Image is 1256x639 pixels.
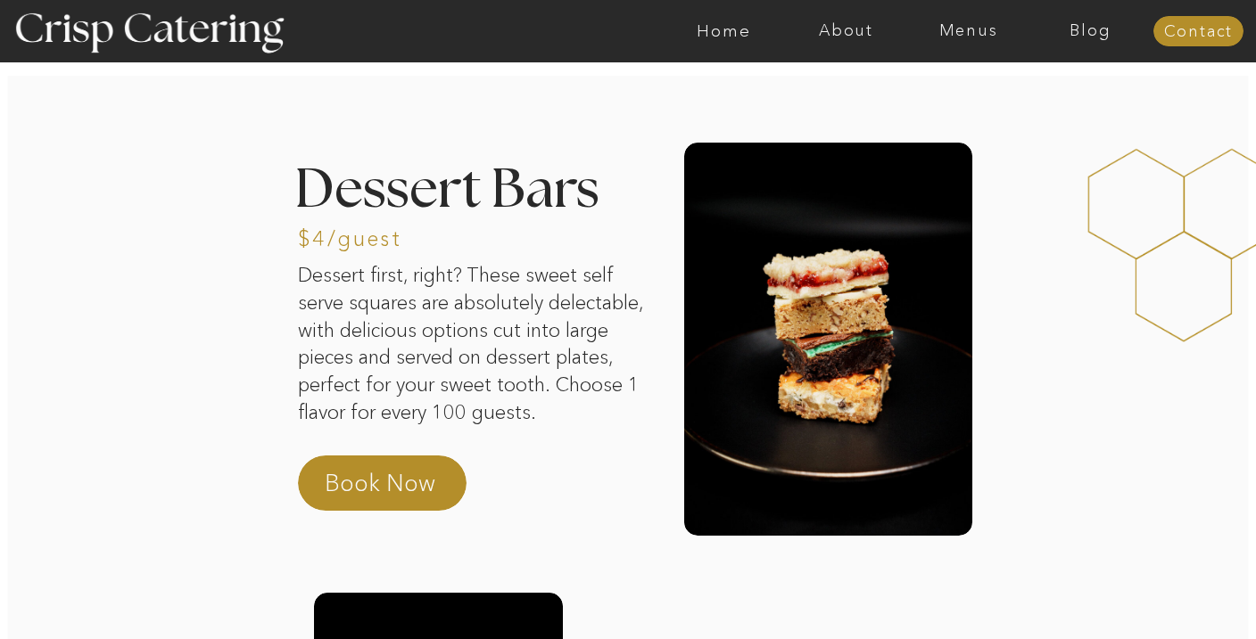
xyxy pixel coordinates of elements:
[907,22,1029,40] a: Menus
[295,164,638,211] h2: Dessert Bars
[325,467,482,510] a: Book Now
[1078,550,1256,639] iframe: podium webchat widget bubble
[298,228,400,245] h3: $4/guest
[298,262,650,442] p: Dessert first, right? These sweet self serve squares are absolutely delectable, with delicious op...
[1029,22,1152,40] a: Blog
[953,358,1256,572] iframe: podium webchat widget prompt
[1153,23,1244,41] a: Contact
[785,22,907,40] a: About
[663,22,785,40] a: Home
